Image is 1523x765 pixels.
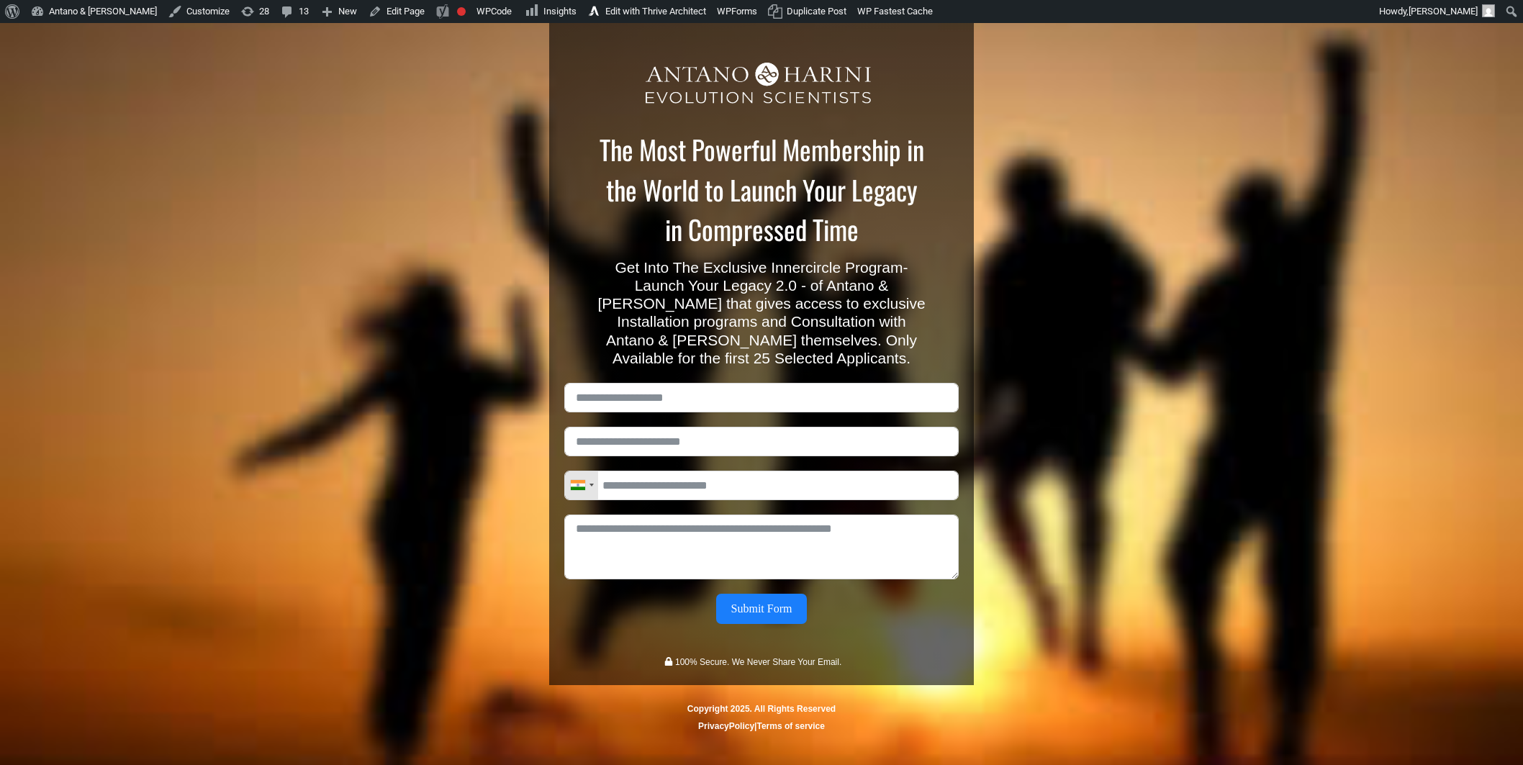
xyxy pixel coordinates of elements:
[687,704,836,714] span: Copyright 2025. All Rights Reserved
[698,721,754,731] a: PrivacyPolicy
[675,653,841,671] p: 100% Secure. We Never Share Your Email.
[565,471,598,499] div: Telephone country code
[698,721,825,731] strong: |
[543,6,577,17] span: Insights
[756,721,825,731] a: Terms of service
[597,130,926,250] p: The Most Powerful Membership in the World to Launch Your Legacy in Compressed Time
[612,47,912,122] img: AH_Ev-png-2
[1409,6,1478,17] span: [PERSON_NAME]
[716,594,808,624] button: Submit Form
[457,7,466,16] div: Focus keyphrase not set
[594,258,930,367] p: Get Into The Exclusive Innercircle Program- Launch Your Legacy 2.0 - of Antano & [PERSON_NAME] th...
